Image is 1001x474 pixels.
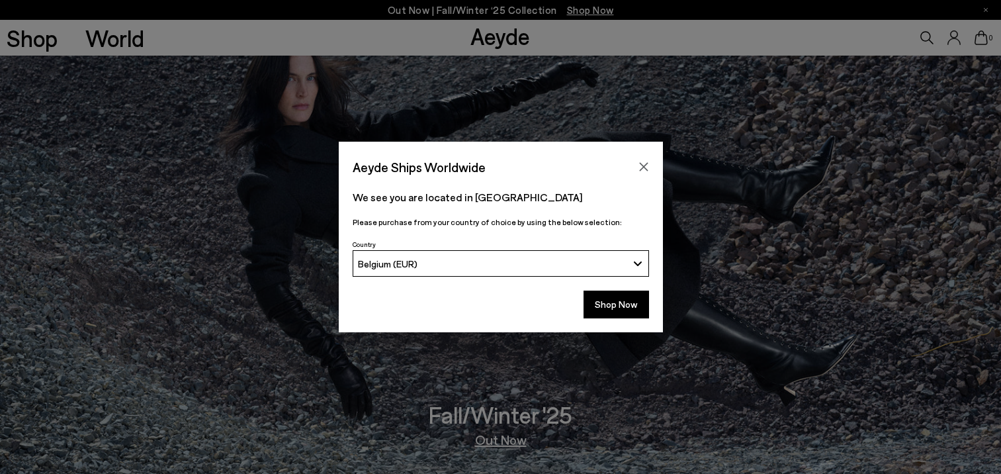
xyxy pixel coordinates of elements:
span: Country [353,240,376,248]
p: Please purchase from your country of choice by using the below selection: [353,216,649,228]
button: Shop Now [584,291,649,318]
p: We see you are located in [GEOGRAPHIC_DATA] [353,189,649,205]
span: Aeyde Ships Worldwide [353,156,486,179]
button: Close [634,157,654,177]
span: Belgium (EUR) [358,258,417,269]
